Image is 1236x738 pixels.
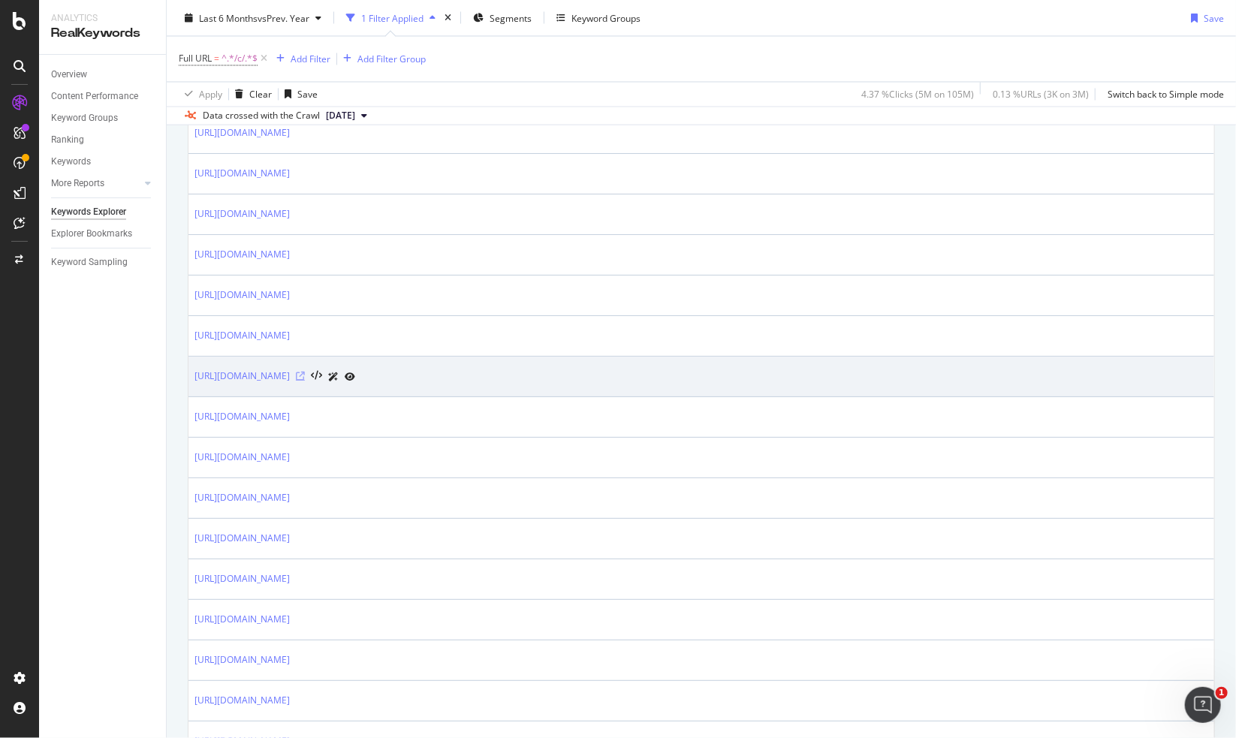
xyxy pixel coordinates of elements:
a: [URL][DOMAIN_NAME] [194,369,290,384]
a: Ranking [51,132,155,148]
div: Explorer Bookmarks [51,226,132,242]
span: vs Prev. Year [258,11,309,24]
button: Apply [179,83,222,107]
div: Add Filter Group [357,53,426,65]
div: RealKeywords [51,25,154,42]
div: Keywords [51,154,91,170]
a: [URL][DOMAIN_NAME] [194,450,290,465]
button: Switch back to Simple mode [1102,83,1224,107]
div: Save [1204,11,1224,24]
a: Keywords [51,154,155,170]
span: Full URL [179,53,212,65]
div: Keyword Sampling [51,255,128,270]
div: Save [297,88,318,101]
div: times [442,11,454,26]
div: Clear [249,88,272,101]
a: Visit Online Page [296,372,305,381]
button: Save [279,83,318,107]
iframe: Intercom live chat [1185,687,1221,723]
a: Content Performance [51,89,155,104]
div: 1 Filter Applied [361,11,424,24]
div: Keywords Explorer [51,204,126,220]
a: Keyword Groups [51,110,155,126]
a: URL Inspection [345,369,355,384]
span: Segments [490,11,532,24]
div: Ranking [51,132,84,148]
a: Keywords Explorer [51,204,155,220]
button: Add Filter [270,50,330,68]
div: Apply [199,88,222,101]
div: Add Filter [291,53,330,65]
button: 1 Filter Applied [340,6,442,30]
button: Clear [229,83,272,107]
a: [URL][DOMAIN_NAME] [194,571,290,586]
div: Overview [51,67,87,83]
a: [URL][DOMAIN_NAME] [194,693,290,708]
a: [URL][DOMAIN_NAME] [194,612,290,627]
a: [URL][DOMAIN_NAME] [194,166,290,181]
div: Switch back to Simple mode [1108,88,1224,101]
span: 1 [1216,687,1228,699]
div: More Reports [51,176,104,191]
button: Last 6 MonthsvsPrev. Year [179,6,327,30]
a: More Reports [51,176,140,191]
span: Last 6 Months [199,11,258,24]
a: AI Url Details [328,369,339,384]
a: [URL][DOMAIN_NAME] [194,125,290,140]
a: [URL][DOMAIN_NAME] [194,328,290,343]
a: Overview [51,67,155,83]
span: 2025 Aug. 30th [326,110,355,123]
div: Keyword Groups [51,110,118,126]
div: 0.13 % URLs ( 3K on 3M ) [993,88,1089,101]
button: Add Filter Group [337,50,426,68]
a: [URL][DOMAIN_NAME] [194,206,290,221]
a: [URL][DOMAIN_NAME] [194,531,290,546]
div: Data crossed with the Crawl [203,110,320,123]
a: [URL][DOMAIN_NAME] [194,288,290,303]
a: [URL][DOMAIN_NAME] [194,247,290,262]
a: Explorer Bookmarks [51,226,155,242]
div: Content Performance [51,89,138,104]
a: [URL][DOMAIN_NAME] [194,652,290,667]
div: Analytics [51,12,154,25]
button: View HTML Source [311,371,322,381]
div: 4.37 % Clicks ( 5M on 105M ) [861,88,974,101]
button: Save [1185,6,1224,30]
a: Keyword Sampling [51,255,155,270]
button: [DATE] [320,107,373,125]
div: Keyword Groups [571,11,641,24]
a: [URL][DOMAIN_NAME] [194,409,290,424]
button: Segments [467,6,538,30]
a: [URL][DOMAIN_NAME] [194,490,290,505]
button: Keyword Groups [550,6,647,30]
span: = [214,53,219,65]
